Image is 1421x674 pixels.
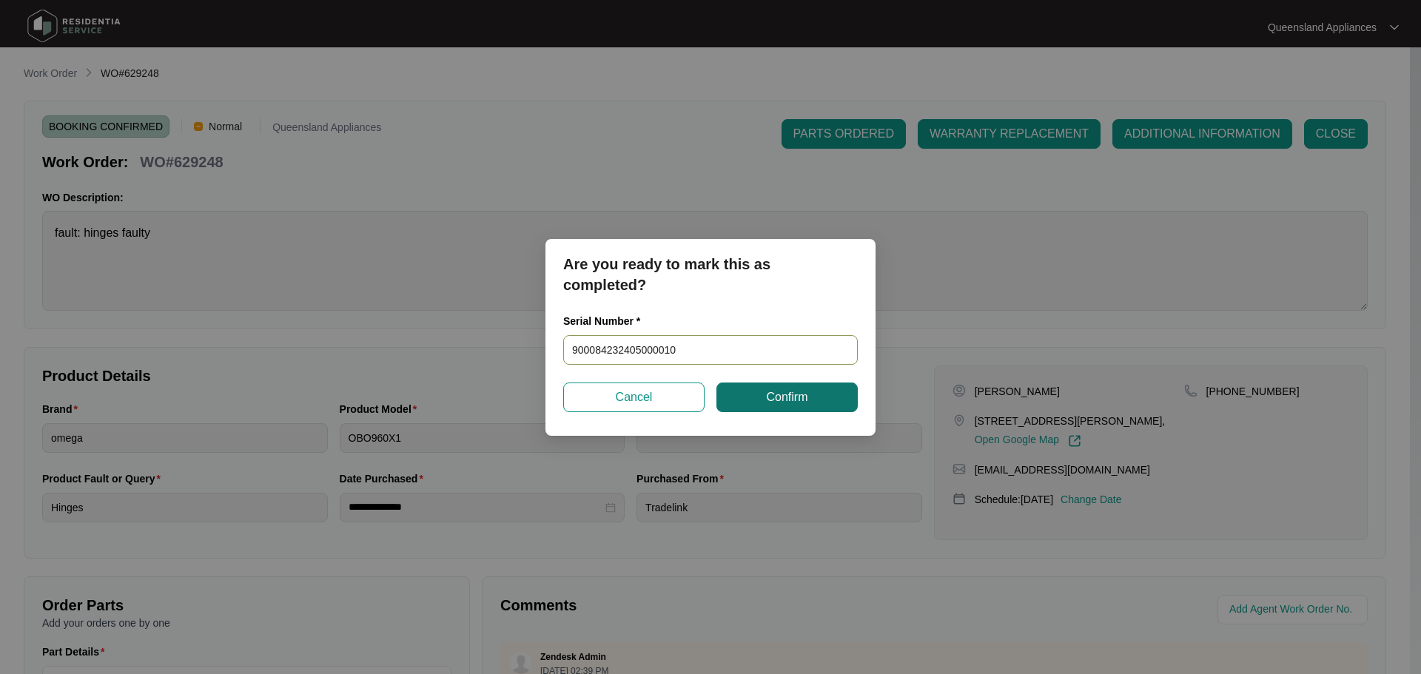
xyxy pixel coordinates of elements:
label: Serial Number * [563,314,651,328]
button: Cancel [563,383,705,412]
p: Are you ready to mark this as [563,254,858,274]
span: Cancel [616,388,653,406]
span: Confirm [766,388,807,406]
button: Confirm [716,383,858,412]
p: completed? [563,274,858,295]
